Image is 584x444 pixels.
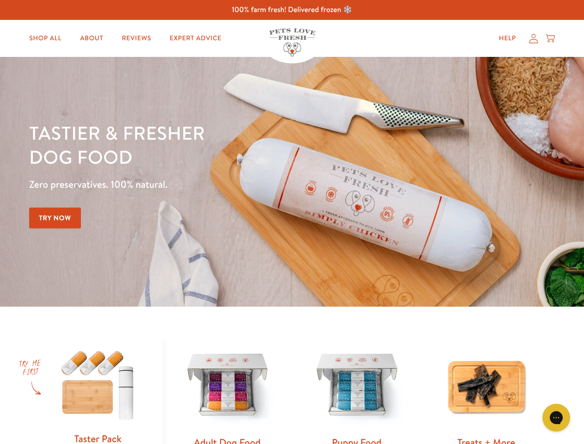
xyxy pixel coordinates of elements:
[29,121,380,169] h1: Tastier & fresher dog food
[538,401,575,435] iframe: Gorgias live chat messenger
[114,29,158,48] a: Reviews
[22,29,69,48] a: Shop All
[29,176,380,193] p: Zero preservatives. 100% natural.
[162,29,229,48] a: Expert Advice
[269,28,315,56] img: Pets Love Fresh
[29,208,81,228] a: Try Now
[492,29,523,48] a: Help
[73,29,111,48] a: About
